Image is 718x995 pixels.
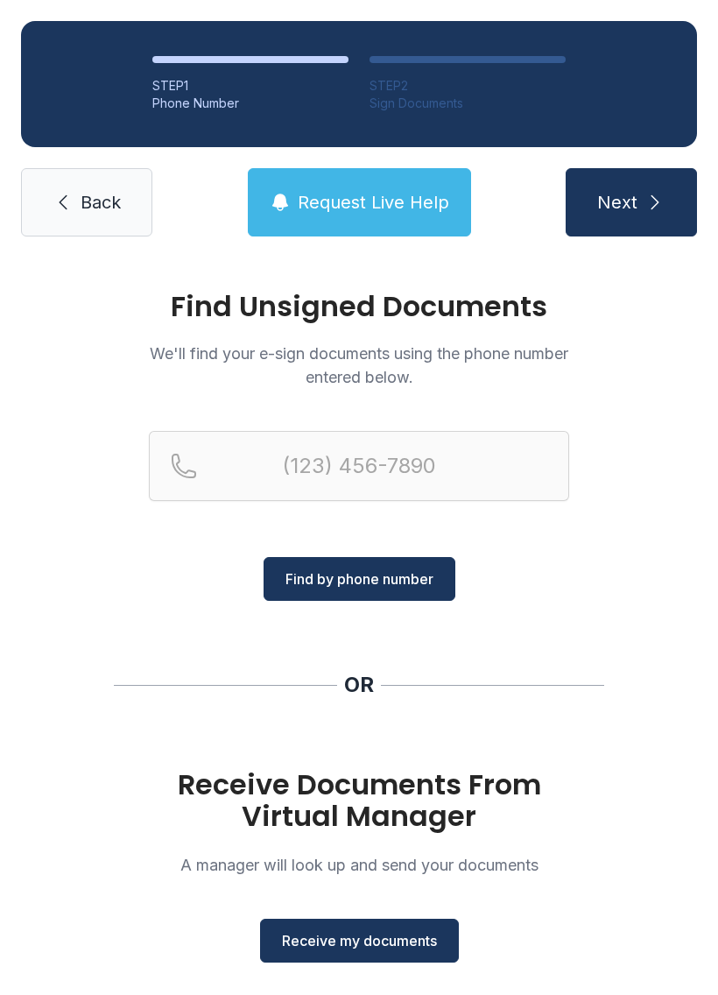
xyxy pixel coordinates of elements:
[149,853,569,877] p: A manager will look up and send your documents
[81,190,121,215] span: Back
[149,431,569,501] input: Reservation phone number
[344,671,374,699] div: OR
[149,342,569,389] p: We'll find your e-sign documents using the phone number entered below.
[597,190,637,215] span: Next
[152,95,348,112] div: Phone Number
[149,769,569,832] h1: Receive Documents From Virtual Manager
[370,95,566,112] div: Sign Documents
[285,568,433,589] span: Find by phone number
[149,293,569,321] h1: Find Unsigned Documents
[152,77,348,95] div: STEP 1
[282,930,437,951] span: Receive my documents
[370,77,566,95] div: STEP 2
[298,190,449,215] span: Request Live Help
